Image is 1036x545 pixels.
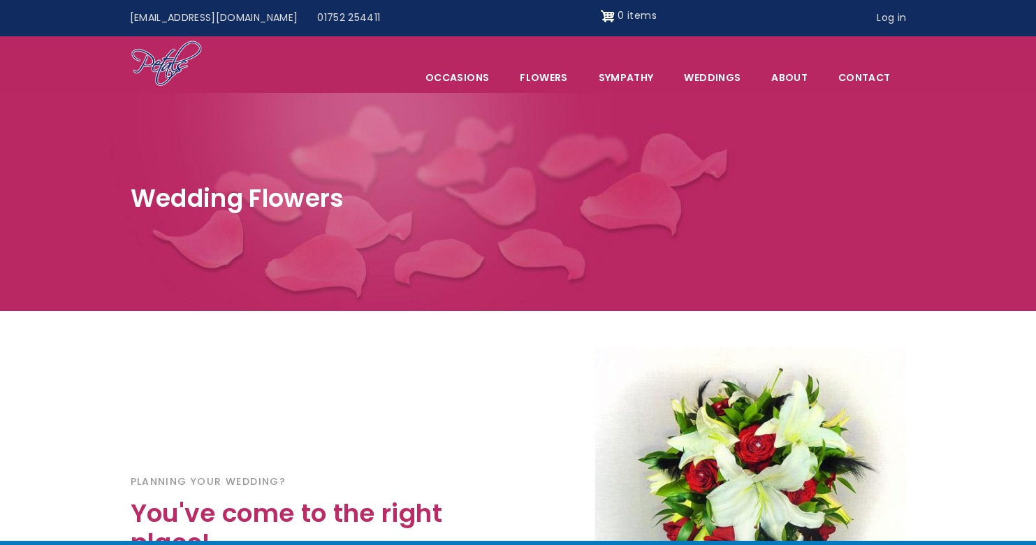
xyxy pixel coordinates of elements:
img: Home [131,40,203,89]
span: Weddings [669,63,755,92]
a: Shopping cart 0 items [601,5,657,27]
span: 0 items [618,8,656,22]
span: Occasions [411,63,504,92]
strong: Planning your Wedding? [131,474,286,489]
a: [EMAIL_ADDRESS][DOMAIN_NAME] [120,5,308,31]
a: 01752 254411 [307,5,390,31]
a: Sympathy [584,63,669,92]
a: Contact [824,63,905,92]
a: Log in [867,5,916,31]
span: Wedding Flowers [131,181,344,215]
a: Flowers [505,63,582,92]
a: About [757,63,822,92]
img: Shopping cart [601,5,615,27]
